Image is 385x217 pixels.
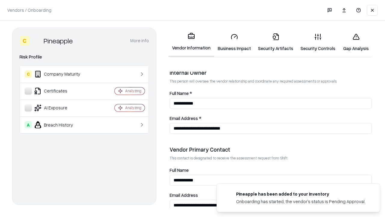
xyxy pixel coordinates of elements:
a: Security Controls [297,28,339,56]
a: Business Impact [214,28,254,56]
p: Vendors / Onboarding [7,7,51,13]
div: C [20,36,29,46]
div: Vendor Primary Contact [170,146,372,153]
div: Analyzing [125,105,141,110]
div: Analyzing [125,88,141,93]
label: Email Address [170,193,372,197]
a: Security Artifacts [254,28,297,56]
div: Company Maturity [25,71,97,78]
p: This contact is designated to receive the assessment request from Shift [170,156,372,161]
div: Pineapple has been added to your inventory [236,191,365,197]
img: pineappleenergy.com [224,191,231,198]
div: C [25,71,32,78]
div: AI Exposure [25,104,97,112]
p: This person will oversee the vendor relationship and coordinate any required assessments or appro... [170,79,372,84]
label: Email Address * [170,116,372,121]
div: Onboarding has started, the vendor's status is Pending Approval. [236,198,365,205]
div: Risk Profile [20,53,149,61]
div: Breach History [25,121,97,128]
div: A [25,121,32,128]
img: Pineapple [32,36,41,46]
div: Certificates [25,87,97,95]
label: Full Name * [170,91,372,96]
a: Gap Analysis [339,28,373,56]
a: Vendor Information [168,28,214,57]
button: More info [130,35,149,46]
label: Full Name [170,168,372,172]
div: Internal Owner [170,69,372,76]
div: Pineapple [44,36,73,46]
